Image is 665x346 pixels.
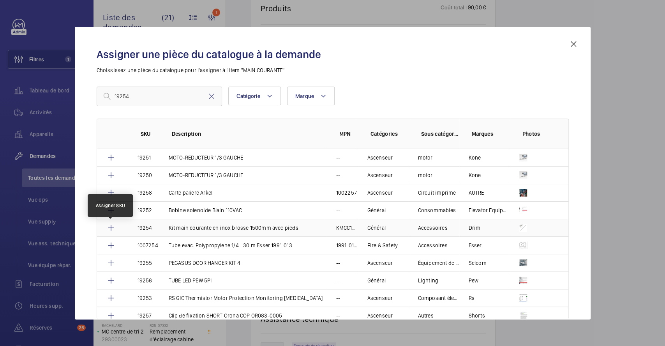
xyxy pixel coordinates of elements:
[519,154,527,161] img: CRQkdi5x9Vt4JBaE9zd9HG4Wk5kq1XgRx9HjSnvyVjCZO3pw.png
[519,277,527,284] img: IowgvKabQeSmLoXHF6m1dLMnN4GDrQ1qmzXjEaoqUt__Sv6q.png
[367,294,393,302] p: Ascenseur
[469,241,482,249] p: Esser
[367,189,393,197] p: Ascenseur
[519,259,527,267] img: 8uO8OYXQdOcpzDtzk3nQFiuE0ptjfUaJ_bBIYMDC_ippYu7Z.png
[336,189,357,197] p: 1002257
[418,277,438,284] p: Lighting
[336,277,340,284] p: --
[336,259,340,267] p: --
[367,241,398,249] p: Fire & Safety
[169,312,282,319] p: Clip de fixation SHORT Orona COP OR083-0005
[418,224,448,232] p: Accessoires
[138,241,158,249] p: 1007254
[367,259,393,267] p: Ascenseur
[295,93,314,99] span: Marque
[336,224,358,232] p: KMCC1500
[469,206,510,214] p: Elevator Equipment Limited
[519,206,527,214] img: U_KUcgnQ-koCevvNm0cFesetWm9SJm1SMFr5Jb7PM3Hbak6I.png
[418,171,433,179] p: motor
[418,294,459,302] p: Composant électrique
[138,224,152,232] p: 19254
[95,202,125,209] div: Assigner SKU
[367,171,393,179] p: Ascenseur
[370,130,409,138] p: Catégories
[469,259,487,267] p: Selcom
[469,171,481,179] p: Kone
[336,206,340,214] p: --
[418,206,456,214] p: Consommables
[138,259,152,267] p: 19255
[336,154,340,161] p: --
[336,241,358,249] p: 1991-0137
[469,224,481,232] p: Drim
[138,154,151,161] p: 19251
[138,189,152,197] p: 19258
[367,312,393,319] p: Ascenseur
[169,206,242,214] p: Bobine solenoide Blain 110VAC
[367,224,386,232] p: Général
[336,294,340,302] p: --
[172,130,327,138] p: Description
[469,189,484,197] p: AUTRE
[418,189,456,197] p: Circuit imprime
[169,241,292,249] p: Tube evac. Polypropylene 1/4 - 30 m Esser 1991-013
[169,189,212,197] p: Carte paliere Arkel
[169,277,212,284] p: TUBE LED PEW 5PI
[519,171,527,179] img: CRQkdi5x9Vt4JBaE9zd9HG4Wk5kq1XgRx9HjSnvyVjCZO3pw.png
[519,312,527,319] img: OmqRYZjtz6Xbgg5mCXC5NwwMO9qHx1oUOxCGMEI1jSlJqaKl.png
[418,241,448,249] p: Accessoires
[97,66,569,74] p: Choississez une pièce du catalogue pour l'assigner à l'item "MAIN COURANTE"
[138,312,152,319] p: 19257
[418,259,459,267] p: Équipement de porte
[169,224,298,232] p: Kit main courante en inox brosse 1500mm avec pieds
[469,154,481,161] p: Kone
[469,277,479,284] p: Pew
[169,294,323,302] p: RS GIC Thermistor Motor Protection Monitoring [MEDICAL_DATA]
[519,294,527,302] img: nSjEh7LAOybHacXcigT7cXfG3d-HiiYntQ-9OglytwqD2TOK.png
[169,154,243,161] p: MOTO-REDUCTEUR 1/3 GAUCHE
[418,312,434,319] p: Autres
[339,130,358,138] p: MPN
[97,87,222,106] input: Find a part
[472,130,510,138] p: Marques
[469,312,485,319] p: Shorts
[367,277,386,284] p: Général
[418,154,433,161] p: motor
[169,259,241,267] p: PEGASUS DOOR HANGER KIT 4
[519,224,527,232] img: BaPZ0AiZSvxvAwMOHkamCYtNy5mi2tEpuUkktPoKxiHoL60x.png
[336,312,340,319] p: --
[522,130,553,138] p: Photos
[138,277,152,284] p: 19256
[336,171,340,179] p: --
[138,294,152,302] p: 19253
[97,47,569,62] h2: Assigner une pièce du catalogue à la demande
[421,130,459,138] p: Sous catégories
[367,206,386,214] p: Général
[138,171,152,179] p: 19250
[141,130,159,138] p: SKU
[287,87,335,105] button: Marque
[519,241,527,249] img: mgKNnLUo32YisrdXDPXwnmHuC0uVg7sd9j77u0g5nYnLw-oI.png
[236,93,260,99] span: Catégorie
[519,189,527,197] img: 0U7pmNzudUSB7kwMCZe5w2n1UWTXT8j-rcKHru3cr2C7EsXF.png
[228,87,281,105] button: Catégorie
[169,171,243,179] p: MOTO-REDUCTEUR 1/3 GAUCHE
[138,206,152,214] p: 19252
[469,294,474,302] p: Rs
[367,154,393,161] p: Ascenseur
